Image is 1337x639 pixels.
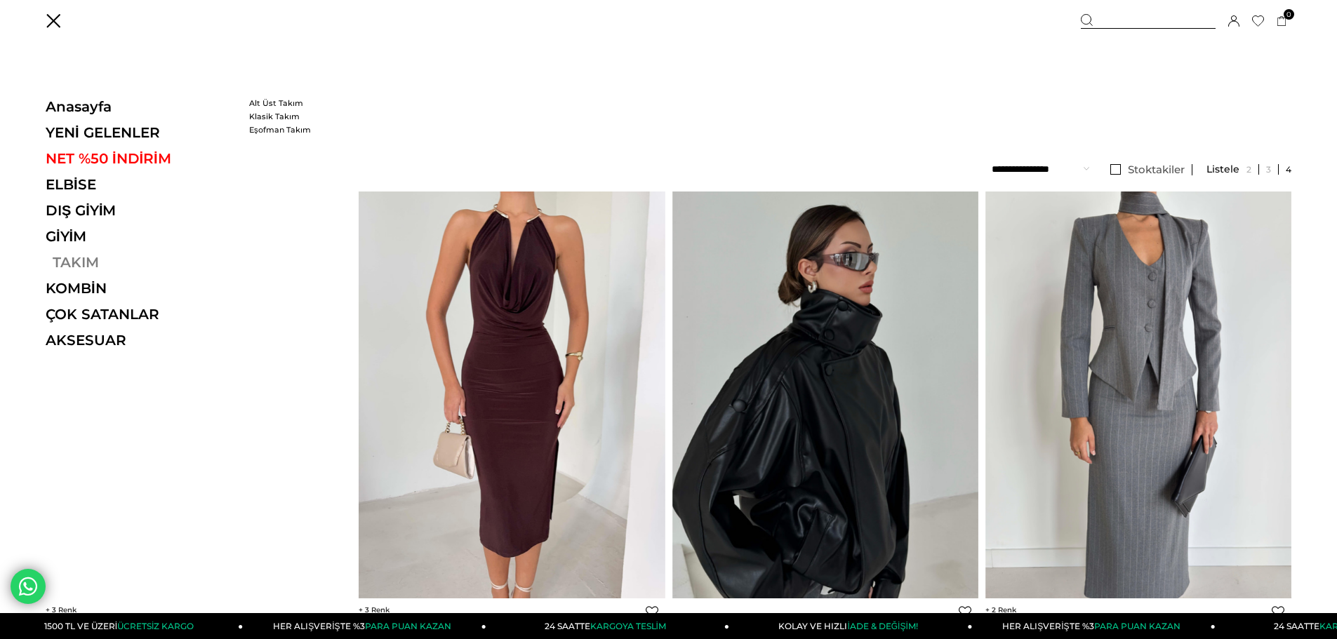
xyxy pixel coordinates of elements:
a: GİYİM [46,228,239,245]
a: Stoktakiler [1103,164,1192,175]
span: ÜCRETSİZ KARGO [117,621,194,631]
a: Favorilere Ekle [959,605,971,618]
span: 0 [1284,9,1294,20]
span: 2 [985,605,1016,614]
span: Stoktakiler [1128,163,1185,176]
a: Anasayfa [46,98,239,115]
a: HER ALIŞVERİŞTE %3PARA PUAN KAZAN [243,613,486,639]
a: KOMBİN [46,280,239,297]
a: Eşofman Takım [249,125,330,135]
a: Favorilere Ekle [646,605,658,618]
a: Favorilere Ekle [1272,605,1284,618]
span: PARA PUAN KAZAN [1094,621,1180,631]
img: Düğmeli Vatka Detaylı Landi Gri Kadın Ceket 26K031 [985,191,1291,598]
a: HER ALIŞVERİŞTE %3PARA PUAN KAZAN [972,613,1215,639]
a: Alt Üst Takım [249,98,330,108]
a: 24 SAATTEKARGOYA TESLİM [486,613,729,639]
a: TAKIM [46,254,239,271]
span: 3 [46,605,77,614]
a: ÇOK SATANLAR [46,306,239,323]
a: ELBİSE [46,176,239,193]
span: KARGOYA TESLİM [590,621,666,631]
span: 3 [359,605,390,614]
a: 0 [1277,16,1287,27]
a: DIŞ GİYİM [46,202,239,219]
a: KOLAY VE HIZLIİADE & DEĞİŞİM! [729,613,972,639]
a: AKSESUAR [46,332,239,349]
a: Klasik Takım [249,112,330,121]
a: YENİ GELENLER [46,124,239,141]
a: NET %50 İNDİRİM [46,150,239,167]
span: İADE & DEĞİŞİM! [847,621,917,631]
img: Düğme Detaylı Fermuarlı Beledan Siyah Kadın Deri Mont 26K082 [672,191,978,598]
span: PARA PUAN KAZAN [365,621,451,631]
img: Boyundan Aksesuarlı Yandan Yırtmaçlı Midi Denli Kahve Kadın Elbise 26K086 [359,191,665,598]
